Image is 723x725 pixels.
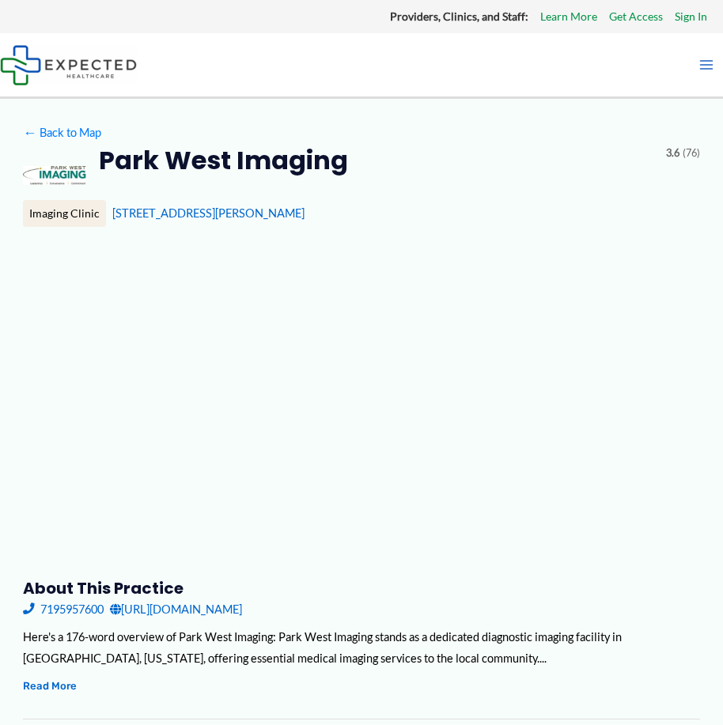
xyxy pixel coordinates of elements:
a: Learn More [540,6,597,27]
a: ←Back to Map [23,122,101,143]
div: Here's a 176-word overview of Park West Imaging: Park West Imaging stands as a dedicated diagnost... [23,626,700,669]
a: [URL][DOMAIN_NAME] [110,599,242,620]
h2: Park West Imaging [99,144,348,177]
button: Main menu toggle [690,48,723,81]
a: Sign In [675,6,707,27]
a: 7195957600 [23,599,104,620]
h3: About this practice [23,578,700,599]
span: (76) [683,144,700,163]
a: [STREET_ADDRESS][PERSON_NAME] [112,206,305,220]
strong: Providers, Clinics, and Staff: [390,9,528,23]
span: 3.6 [666,144,679,163]
div: Imaging Clinic [23,200,106,227]
a: Get Access [609,6,663,27]
button: Read More [23,677,77,695]
span: ← [23,126,37,140]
